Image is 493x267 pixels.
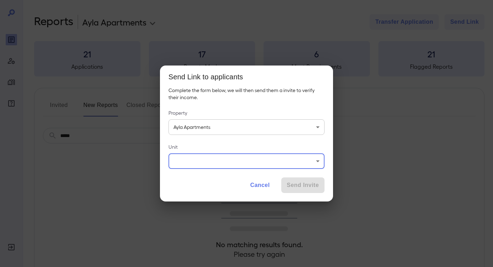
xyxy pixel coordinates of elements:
[244,177,275,193] button: Cancel
[160,66,333,87] h2: Send Link to applicants
[168,143,325,150] label: Unit
[168,109,325,117] label: Property
[168,119,325,135] div: Ayla Apartments
[168,87,325,101] p: Complete the form below, we will then send them a invite to verify their income.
